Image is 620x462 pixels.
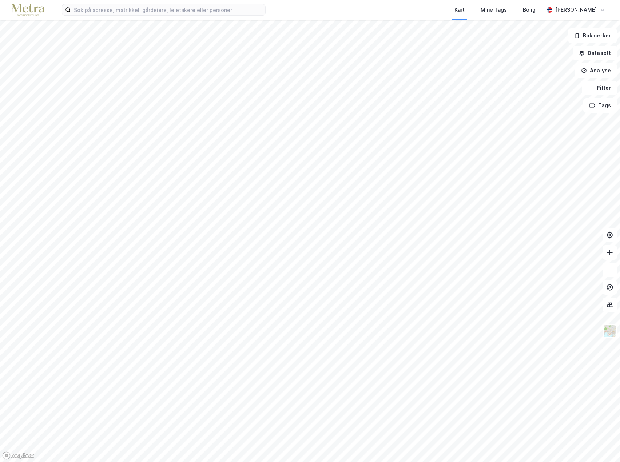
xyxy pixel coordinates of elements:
iframe: Chat Widget [584,427,620,462]
div: Kontrollprogram for chat [584,427,620,462]
div: Mine Tags [481,5,507,14]
div: Kart [454,5,465,14]
input: Søk på adresse, matrikkel, gårdeiere, leietakere eller personer [71,4,265,15]
div: Bolig [523,5,536,14]
div: [PERSON_NAME] [555,5,597,14]
img: metra-logo.256734c3b2bbffee19d4.png [12,4,44,16]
